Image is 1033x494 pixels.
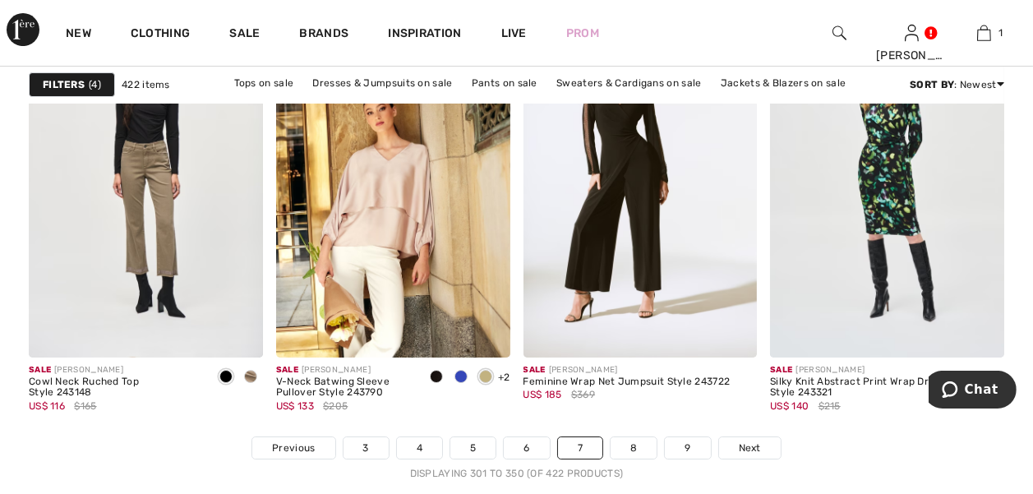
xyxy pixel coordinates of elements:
[131,26,190,44] a: Clothing
[229,26,260,44] a: Sale
[770,400,809,412] span: US$ 140
[29,436,1004,481] nav: Page navigation
[504,437,549,459] a: 6
[276,376,411,399] div: V-Neck Batwing Sleeve Pullover Style 243790
[424,364,449,391] div: Black
[770,6,1004,357] img: Silky Knit Abstract Print Wrap Dress Style 243321. Black/Multi
[276,6,510,357] img: V-Neck Batwing Sleeve Pullover Style 243790. Royal Sapphire 163
[910,79,954,90] strong: Sort By
[323,399,348,413] span: $205
[905,23,919,43] img: My Info
[29,365,51,375] span: Sale
[566,25,599,42] a: Prom
[832,23,846,43] img: search the website
[252,437,334,459] a: Previous
[276,365,298,375] span: Sale
[719,437,781,459] a: Next
[29,364,201,376] div: [PERSON_NAME]
[910,77,1004,92] div: : Newest
[905,25,919,40] a: Sign In
[226,72,302,94] a: Tops on sale
[876,47,947,64] div: [PERSON_NAME]
[770,376,1004,399] div: Silky Knit Abstract Print Wrap Dress Style 243321
[344,437,389,459] a: 3
[948,23,1019,43] a: 1
[529,94,635,115] a: Outerwear on sale
[276,400,314,412] span: US$ 133
[450,437,496,459] a: 5
[272,441,315,455] span: Previous
[498,372,510,383] span: +2
[712,72,855,94] a: Jackets & Blazers on sale
[611,437,657,459] a: 8
[523,364,731,376] div: [PERSON_NAME]
[7,13,39,46] img: 1ère Avenue
[929,371,1017,412] iframe: Opens a widget where you can chat to one of our agents
[276,364,411,376] div: [PERSON_NAME]
[501,25,527,42] a: Live
[300,26,349,44] a: Brands
[397,437,442,459] a: 4
[473,364,498,391] div: Sand
[819,399,841,413] span: $215
[449,364,473,391] div: Royal Sapphire 163
[463,72,546,94] a: Pants on sale
[770,364,1004,376] div: [PERSON_NAME]
[66,26,91,44] a: New
[548,72,709,94] a: Sweaters & Cardigans on sale
[238,364,263,391] div: Java
[43,77,85,92] strong: Filters
[445,94,526,115] a: Skirts on sale
[665,437,710,459] a: 9
[29,400,65,412] span: US$ 116
[999,25,1003,40] span: 1
[29,376,201,399] div: Cowl Neck Ruched Top Style 243148
[122,77,170,92] span: 422 items
[29,466,1004,481] div: Displaying 301 to 350 (of 422 products)
[977,23,991,43] img: My Bag
[388,26,461,44] span: Inspiration
[304,72,460,94] a: Dresses & Jumpsuits on sale
[558,437,602,459] a: 7
[214,364,238,391] div: Black
[523,376,731,388] div: Feminine Wrap Net Jumpsuit Style 243722
[523,365,546,375] span: Sale
[770,365,792,375] span: Sale
[89,77,101,92] span: 4
[739,441,761,455] span: Next
[29,6,263,357] img: Cowl Neck Ruched Top Style 243148. Black
[74,399,96,413] span: $165
[571,387,595,402] span: $369
[523,6,758,357] img: Feminine Wrap Net Jumpsuit Style 243722. Black
[523,389,562,400] span: US$ 185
